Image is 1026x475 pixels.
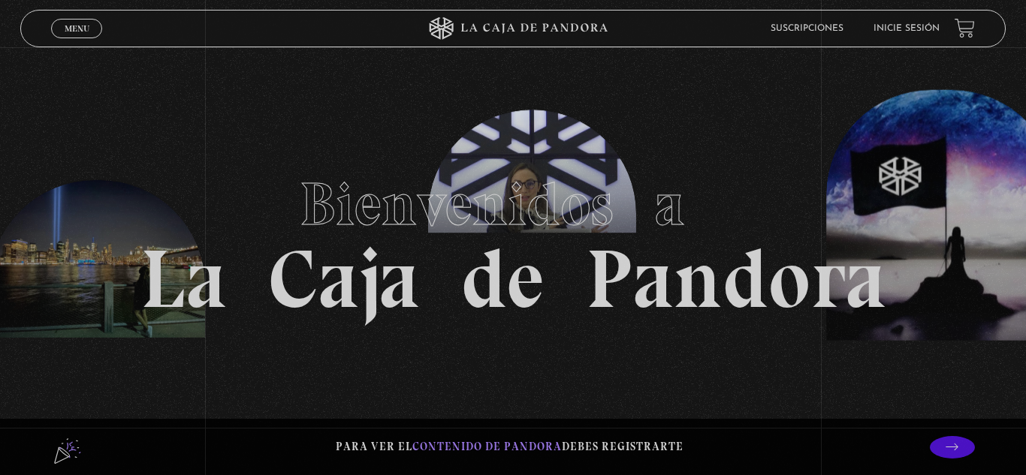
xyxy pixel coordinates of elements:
[336,437,683,457] p: Para ver el debes registrarte
[140,155,886,320] h1: La Caja de Pandora
[412,440,562,453] span: contenido de Pandora
[65,24,89,33] span: Menu
[771,24,843,33] a: Suscripciones
[955,18,975,38] a: View your shopping cart
[59,36,95,47] span: Cerrar
[874,24,940,33] a: Inicie sesión
[300,168,726,240] span: Bienvenidos a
